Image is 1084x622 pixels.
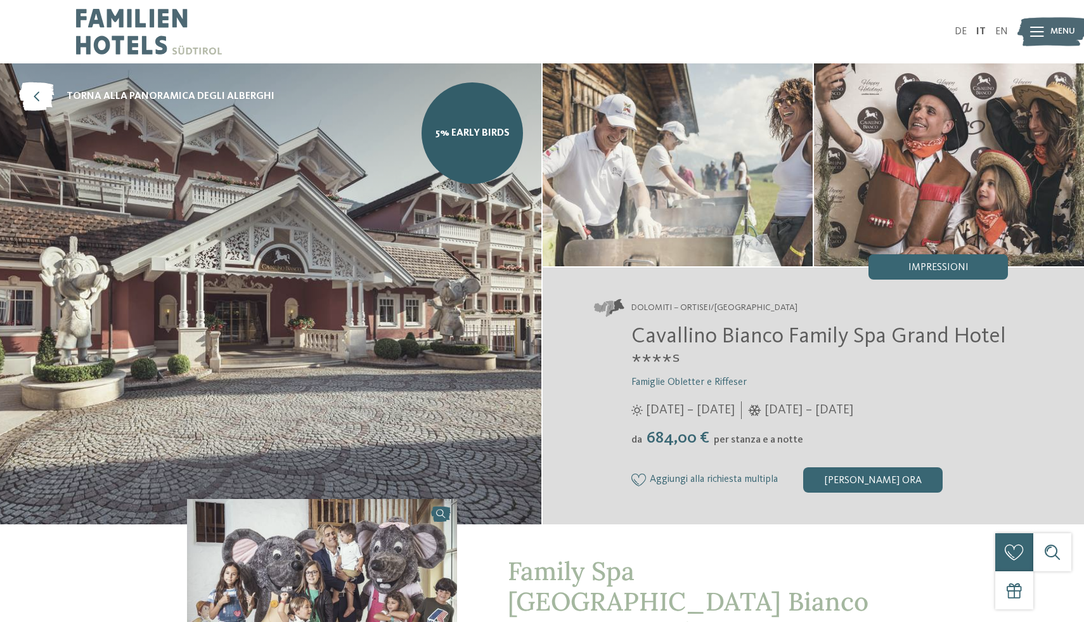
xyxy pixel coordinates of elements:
[908,262,969,273] span: Impressioni
[714,435,803,445] span: per stanza e a notte
[955,27,967,37] a: DE
[67,89,274,103] span: torna alla panoramica degli alberghi
[631,377,747,387] span: Famiglie Obletter e Riffeser
[646,401,735,419] span: [DATE] – [DATE]
[803,467,943,493] div: [PERSON_NAME] ora
[19,82,274,111] a: torna alla panoramica degli alberghi
[631,302,797,314] span: Dolomiti – Ortisei/[GEOGRAPHIC_DATA]
[748,405,761,416] i: Orari d'apertura inverno
[631,405,643,416] i: Orari d'apertura estate
[422,82,523,184] a: 5% Early Birds
[643,430,713,446] span: 684,00 €
[995,27,1008,37] a: EN
[976,27,986,37] a: IT
[1050,25,1075,38] span: Menu
[436,126,510,140] span: 5% Early Birds
[765,401,853,419] span: [DATE] – [DATE]
[814,63,1084,266] img: Nel family hotel a Ortisei i vostri desideri diventeranno realtà
[543,63,813,266] img: Nel family hotel a Ortisei i vostri desideri diventeranno realtà
[650,474,778,486] span: Aggiungi alla richiesta multipla
[631,435,642,445] span: da
[631,325,1006,374] span: Cavallino Bianco Family Spa Grand Hotel ****ˢ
